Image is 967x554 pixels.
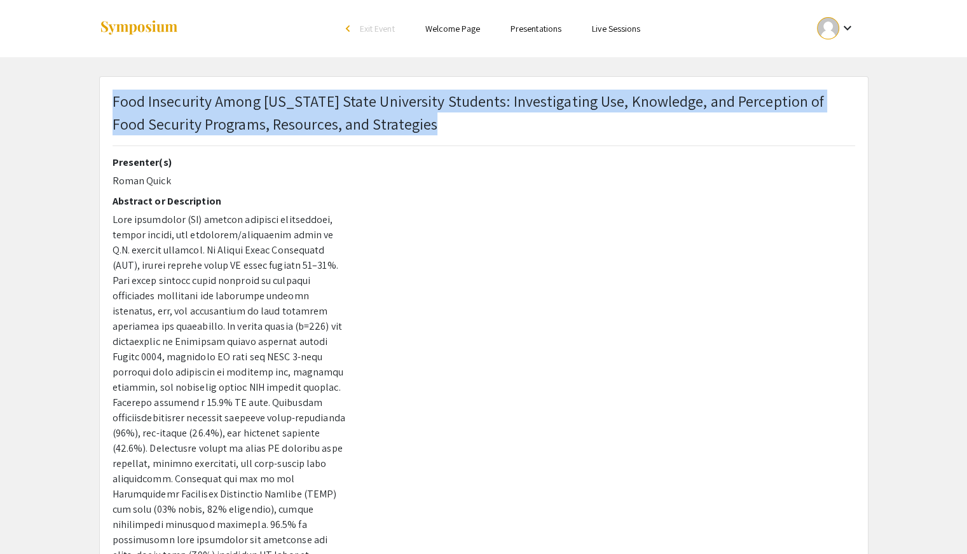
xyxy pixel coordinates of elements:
[592,23,640,34] a: Live Sessions
[113,91,825,134] span: Food Insecurity Among [US_STATE] State University Students: Investigating Use, Knowledge, and Per...
[511,23,561,34] a: Presentations
[366,156,855,498] iframe: Food Insecurity Among Oregon State University Students
[10,497,54,544] iframe: Chat
[99,20,179,37] img: Symposium by ForagerOne
[346,25,353,32] div: arrow_back_ios
[113,195,347,207] h2: Abstract or Description
[360,23,395,34] span: Exit Event
[113,156,347,168] h2: Presenter(s)
[425,23,480,34] a: Welcome Page
[113,173,347,189] p: Roman Quick
[839,20,854,36] mat-icon: Expand account dropdown
[804,14,868,43] button: Expand account dropdown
